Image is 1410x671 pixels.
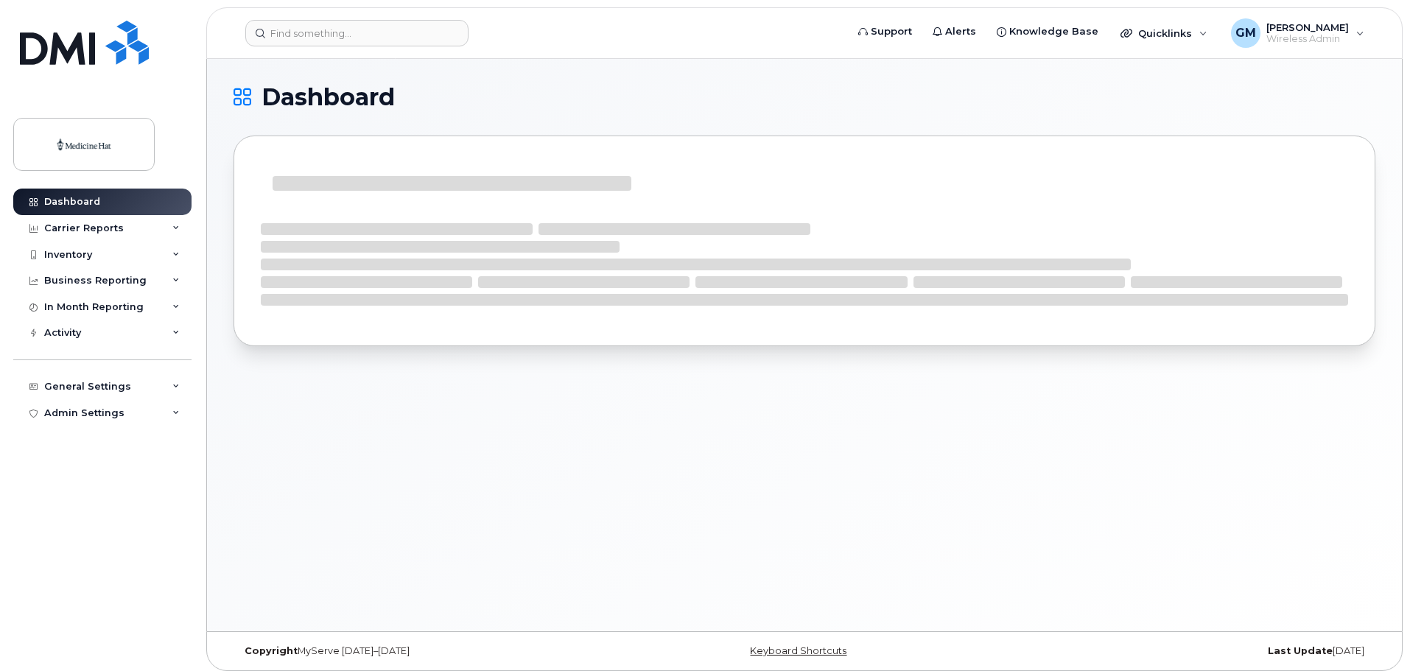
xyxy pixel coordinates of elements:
[750,645,846,656] a: Keyboard Shortcuts
[245,645,298,656] strong: Copyright
[234,645,614,657] div: MyServe [DATE]–[DATE]
[1268,645,1333,656] strong: Last Update
[995,645,1375,657] div: [DATE]
[262,86,395,108] span: Dashboard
